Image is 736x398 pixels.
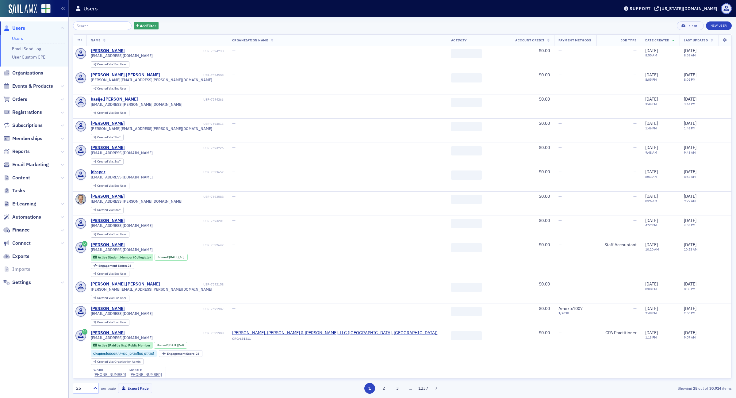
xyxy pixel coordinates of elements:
span: Joined : [158,255,169,259]
a: E-Learning [3,201,36,207]
span: Date Created [645,38,669,42]
span: Created Via : [97,111,114,115]
time: 2:48 PM [645,311,657,315]
div: (5d) [168,343,184,347]
div: [PERSON_NAME].[PERSON_NAME] [91,281,160,287]
a: [PERSON_NAME] [91,306,125,312]
a: [PERSON_NAME] [91,121,125,126]
div: Active (Paid by Org): Active (Paid by Org): Public Member [91,342,153,349]
span: Created Via : [97,62,114,66]
span: ‌ [451,195,482,204]
span: ‌ [451,146,482,155]
time: 8:53 AM [645,174,657,179]
span: — [558,121,562,126]
span: Connect [12,240,31,247]
a: [PERSON_NAME] [91,48,125,54]
time: 9:07 AM [684,335,696,339]
div: End User [97,233,126,236]
span: [EMAIL_ADDRESS][DOMAIN_NAME] [91,335,153,340]
a: Active Student Member (Collegiate) [93,255,151,259]
span: $0.00 [539,306,550,311]
span: — [232,281,236,287]
span: $0.00 [539,242,550,247]
span: Engagement Score : [98,263,128,268]
span: E-Learning [12,201,36,207]
strong: 30,914 [708,385,722,391]
a: Automations [3,214,41,220]
div: [PHONE_NUMBER] [129,372,162,377]
div: 25 [98,264,131,267]
span: [EMAIL_ADDRESS][DOMAIN_NAME] [91,53,153,58]
span: Organization Name [232,38,268,42]
span: [DATE] [645,242,658,247]
a: [PERSON_NAME], [PERSON_NAME] & [PERSON_NAME], LLC ([GEOGRAPHIC_DATA], [GEOGRAPHIC_DATA]) [232,330,438,336]
a: [PHONE_NUMBER] [94,372,126,377]
time: 8:55 AM [645,53,657,57]
div: Created Via: Staff [91,134,124,140]
span: [DATE] [684,193,696,199]
span: ‌ [451,283,482,292]
span: — [232,193,236,199]
span: — [633,72,637,78]
a: SailAMX [9,4,37,14]
div: Created Via: End User [91,183,129,189]
a: Orders [3,96,27,103]
span: Email Marketing [12,161,49,168]
span: Amex : x1007 [558,306,583,311]
div: [US_STATE][DOMAIN_NAME] [660,6,717,11]
div: work [94,369,126,372]
div: (4d) [169,255,185,259]
span: — [633,48,637,53]
time: 4:58 PM [684,223,696,227]
span: Active [98,255,108,259]
span: ‌ [451,243,482,252]
div: [PERSON_NAME] [91,145,125,151]
span: Imports [12,266,30,273]
span: — [232,218,236,223]
span: $0.00 [539,96,550,102]
button: Export Page [118,384,152,393]
span: [DATE] [645,169,658,174]
span: Reports [12,148,30,155]
time: 8:05 PM [684,77,696,82]
span: [DATE] [684,330,696,335]
a: Chapter:[GEOGRAPHIC_DATA][US_STATE] [93,352,154,356]
button: 1237 [418,383,429,394]
div: Staff [97,136,121,139]
span: Profile [721,3,732,14]
div: [PERSON_NAME] [91,242,125,248]
a: Finance [3,227,30,233]
a: Reports [3,148,30,155]
button: [US_STATE][DOMAIN_NAME] [654,6,719,11]
span: Users [12,25,25,32]
span: [DATE] [645,48,658,53]
span: $0.00 [539,169,550,174]
a: Events & Products [3,83,53,90]
span: Active (Paid by Org) [98,343,128,347]
div: [PERSON_NAME].[PERSON_NAME] [91,72,160,78]
div: USR-7594266 [139,98,223,101]
span: $0.00 [539,72,550,78]
span: [DATE] [645,306,658,311]
div: USR-7591987 [126,307,223,311]
span: — [633,169,637,174]
span: Settings [12,279,31,286]
time: 9:48 AM [684,150,696,155]
span: [EMAIL_ADDRESS][DOMAIN_NAME] [91,223,153,228]
span: Name [91,38,101,42]
span: [DATE] [684,48,696,53]
div: Staff [97,160,121,163]
div: Staff [97,209,121,212]
div: 25 [167,352,200,355]
div: Created Via: End User [91,231,129,238]
span: Student Member (Collegiate) [108,255,151,259]
span: — [558,48,562,53]
label: per page [101,385,116,391]
span: Created Via : [97,159,114,163]
div: USR-7593201 [126,219,223,223]
span: $0.00 [539,145,550,150]
time: 2:50 PM [684,311,696,315]
span: — [232,96,236,102]
span: ‌ [451,331,482,340]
